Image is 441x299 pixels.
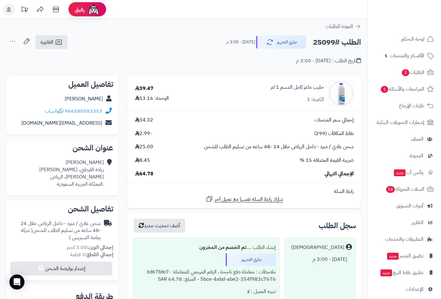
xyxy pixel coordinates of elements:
[11,81,113,88] h2: تفاصيل العميل
[399,101,424,110] span: طلبات الإرجاع
[135,157,150,164] span: 8.45
[296,57,361,65] div: تاريخ الطلب : [DATE] - 3:00 م
[11,144,113,152] h2: عنوان الشحن
[130,188,358,195] div: رابط السلة
[385,185,424,194] span: السلات المتروكة
[11,205,113,213] h2: تفاصيل الشحن
[226,253,276,266] div: جاري التجهيز
[204,143,354,150] span: شحن عادي / مبرد - داخل الرياض خلال 24 -48 ساعه من تسليم الطلب للشحن
[402,69,409,76] span: 2
[401,68,424,77] span: الطلبات
[371,182,437,197] a: السلات المتروكة18
[319,222,356,229] h3: سجل الطلب
[386,186,395,193] span: 18
[377,118,424,127] span: إشعارات التحويلات البنكية
[371,65,437,80] a: الطلبات2
[381,86,388,93] span: 1
[40,38,53,46] span: الفاتورة
[371,198,437,213] a: أدوات التسويق
[134,219,185,233] button: أضف تحديث جديد
[199,244,246,251] b: تم الخصم من المخزون
[390,51,424,60] span: الأقسام والمنتجات
[11,220,101,242] div: شحن عادي / مبرد - داخل الرياض خلال 24 -48 ساعه من تسليم الطلب للشحن
[9,274,24,290] div: Open Intercom Messenger
[45,107,63,115] a: واتساب
[371,282,437,297] a: الإعدادات
[65,95,103,103] a: [PERSON_NAME]
[65,107,102,115] a: 966580583353
[135,116,153,124] span: 34.32
[394,169,406,176] span: جديد
[21,227,101,241] span: ( شركة يمامة اكسبريس )
[135,95,169,102] div: الوحدة: 13.16
[206,195,283,203] a: شارك رابط السلة نفسها مع عميل آخر
[386,251,423,260] span: تطبيق المتجر
[410,151,423,160] span: المدونة
[385,235,423,244] span: التطبيقات والخدمات
[137,285,276,298] div: تنبيه العميل : لا
[387,253,399,260] span: جديد
[85,251,113,258] strong: إجمالي القطع:
[135,170,153,178] span: 64.78
[137,266,276,285] div: ملاحظات : معاملة دفع ناجحة ، الرقم المرجعي للمعاملة: 3d67bfe7-5bce-4abd-abe2-354f983c7676 - المبل...
[87,244,113,251] strong: إجمالي الوزن:
[380,268,423,277] span: تطبيق نقاط البيع
[371,232,437,247] a: التطبيقات والخدمات
[256,36,306,49] button: جاري التجهيز
[371,148,437,163] a: المدونة
[315,116,354,124] span: إجمالي سعر المنتجات
[371,98,437,113] a: طلبات الإرجاع
[135,85,153,92] div: 39.47
[271,84,324,91] a: حليب ماعز كامل الدسم 1 لتر
[75,6,85,13] span: رفيق
[411,218,423,227] span: التقارير
[137,241,276,254] div: إنشاء الطلب ....
[371,265,437,280] a: تطبيق نقاط البيعجديد
[396,201,423,210] span: أدوات التسويق
[371,31,437,47] a: لوحة التحكم
[226,39,255,45] small: [DATE] - 3:00 م
[313,36,361,49] h2: الطلب #25099
[70,251,113,258] small: 3 قطعة
[406,285,423,294] span: الإعدادات
[329,81,353,106] img: 1700260736-29-90x90.jpg
[291,244,344,251] div: [DEMOGRAPHIC_DATA]
[314,130,354,137] span: نقاط المكافآت (299)
[325,23,361,30] a: العودة للطلبات
[411,135,423,144] span: العملاء
[21,119,102,127] a: [EMAIL_ADDRESS][DOMAIN_NAME]
[135,130,152,137] span: -2.99
[380,85,424,93] span: المراجعات والأسئلة
[67,244,113,251] small: 3.00 كجم
[288,253,352,266] div: [DATE] - 3:00 م
[371,248,437,263] a: تطبيق المتجرجديد
[35,35,67,49] a: الفاتورة
[393,168,423,177] span: وآتس آب
[215,196,283,203] span: شارك رابط السلة نفسها مع عميل آخر
[87,3,100,16] img: ai-face.png
[371,215,437,230] a: التقارير
[398,16,435,29] img: logo-2.png
[325,170,354,178] span: الإجمالي النهائي
[371,115,437,130] a: إشعارات التحويلات البنكية
[300,157,354,164] span: ضريبة القيمة المضافة 15 %
[371,82,437,97] a: المراجعات والأسئلة1
[401,35,424,43] span: لوحة التحكم
[380,269,392,276] span: جديد
[371,132,437,147] a: العملاء
[10,262,112,275] button: إصدار بوليصة الشحن
[39,159,104,188] div: [PERSON_NAME] زيادة القرطبي، [PERSON_NAME] [PERSON_NAME]، الرياض .المملكة العربية السعودية
[17,3,32,17] a: تحديثات المنصة
[135,143,153,150] span: 25.00
[371,165,437,180] a: وآتس آبجديد
[307,96,324,103] div: الكمية: 3
[325,23,353,30] span: العودة للطلبات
